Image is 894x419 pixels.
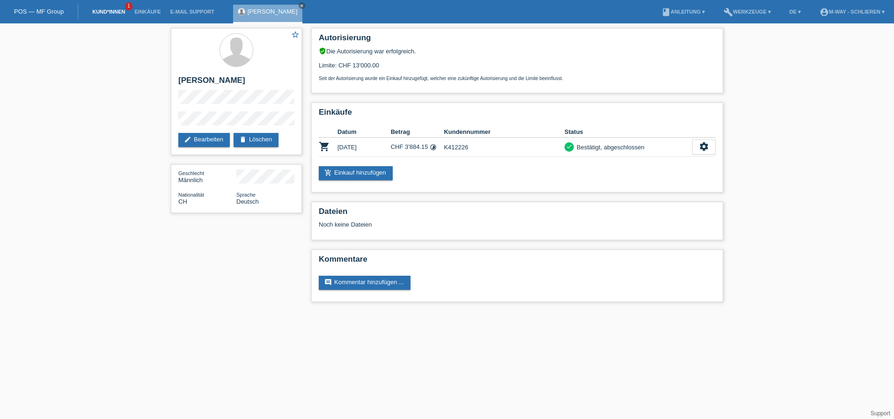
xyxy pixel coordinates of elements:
div: Die Autorisierung war erfolgreich. [319,47,716,55]
td: [DATE] [337,138,391,157]
div: Männlich [178,169,236,184]
span: Sprache [236,192,256,198]
a: star_border [291,30,300,40]
a: Support [871,410,890,417]
span: Nationalität [178,192,204,198]
i: build [724,7,733,17]
h2: Dateien [319,207,716,221]
div: Limite: CHF 13'000.00 [319,55,716,81]
i: star_border [291,30,300,39]
a: commentKommentar hinzufügen ... [319,276,410,290]
i: POSP00026494 [319,141,330,152]
i: 24 Raten [430,144,437,151]
i: delete [239,136,247,143]
a: buildWerkzeuge ▾ [719,9,776,15]
a: [PERSON_NAME] [248,8,298,15]
a: add_shopping_cartEinkauf hinzufügen [319,166,393,180]
h2: Einkäufe [319,108,716,122]
td: CHF 3'884.15 [391,138,444,157]
td: K412226 [444,138,564,157]
a: editBearbeiten [178,133,230,147]
div: Noch keine Dateien [319,221,605,228]
span: 1 [125,2,132,10]
th: Datum [337,126,391,138]
h2: Autorisierung [319,33,716,47]
a: bookAnleitung ▾ [657,9,710,15]
i: comment [324,279,332,286]
a: close [299,2,305,9]
a: account_circlem-way - Schlieren ▾ [815,9,889,15]
a: Einkäufe [130,9,165,15]
th: Betrag [391,126,444,138]
p: Seit der Autorisierung wurde ein Einkauf hinzugefügt, welcher eine zukünftige Autorisierung und d... [319,76,716,81]
i: add_shopping_cart [324,169,332,176]
i: check [566,143,572,150]
th: Kundennummer [444,126,564,138]
a: DE ▾ [785,9,806,15]
i: verified_user [319,47,326,55]
th: Status [564,126,692,138]
a: Kund*innen [88,9,130,15]
div: Bestätigt, abgeschlossen [574,142,645,152]
h2: [PERSON_NAME] [178,76,294,90]
i: settings [699,141,709,152]
span: Geschlecht [178,170,204,176]
i: edit [184,136,191,143]
a: E-Mail Support [166,9,219,15]
a: POS — MF Group [14,8,64,15]
a: deleteLöschen [234,133,278,147]
h2: Kommentare [319,255,716,269]
i: book [661,7,671,17]
i: close [300,3,304,8]
span: Deutsch [236,198,259,205]
span: Schweiz [178,198,187,205]
i: account_circle [820,7,829,17]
